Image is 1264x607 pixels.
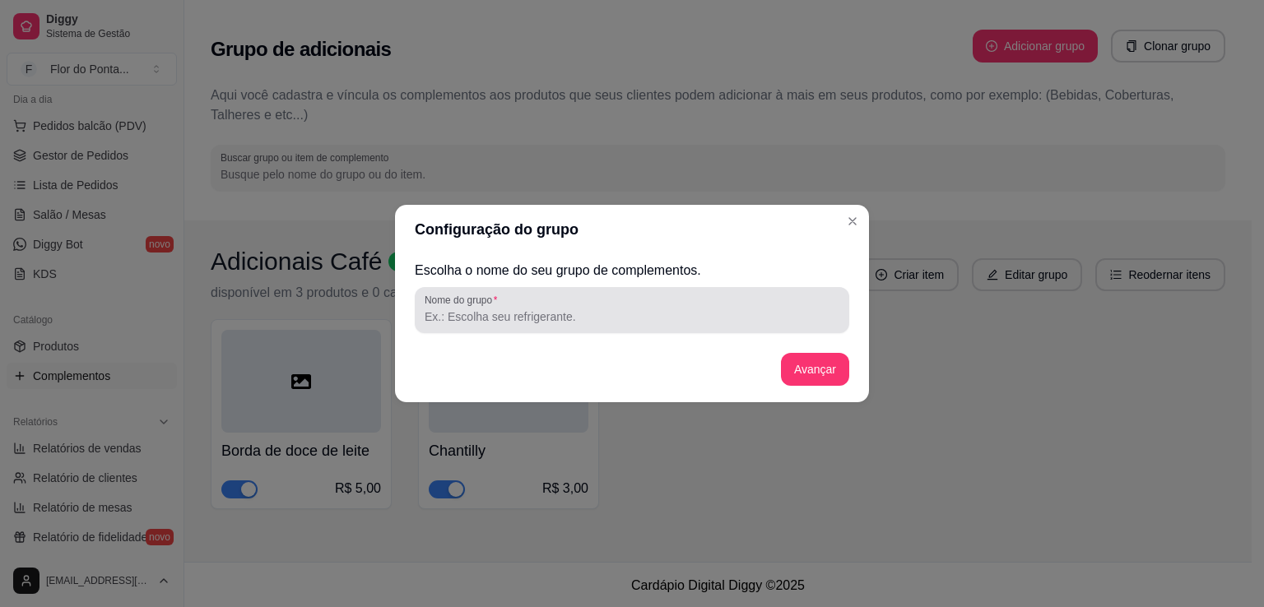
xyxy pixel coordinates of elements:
h2: Escolha o nome do seu grupo de complementos. [415,261,849,280]
button: Close [839,208,866,234]
button: Avançar [781,353,849,386]
label: Nome do grupo [425,293,503,307]
header: Configuração do grupo [395,205,869,254]
input: Nome do grupo [425,308,839,325]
